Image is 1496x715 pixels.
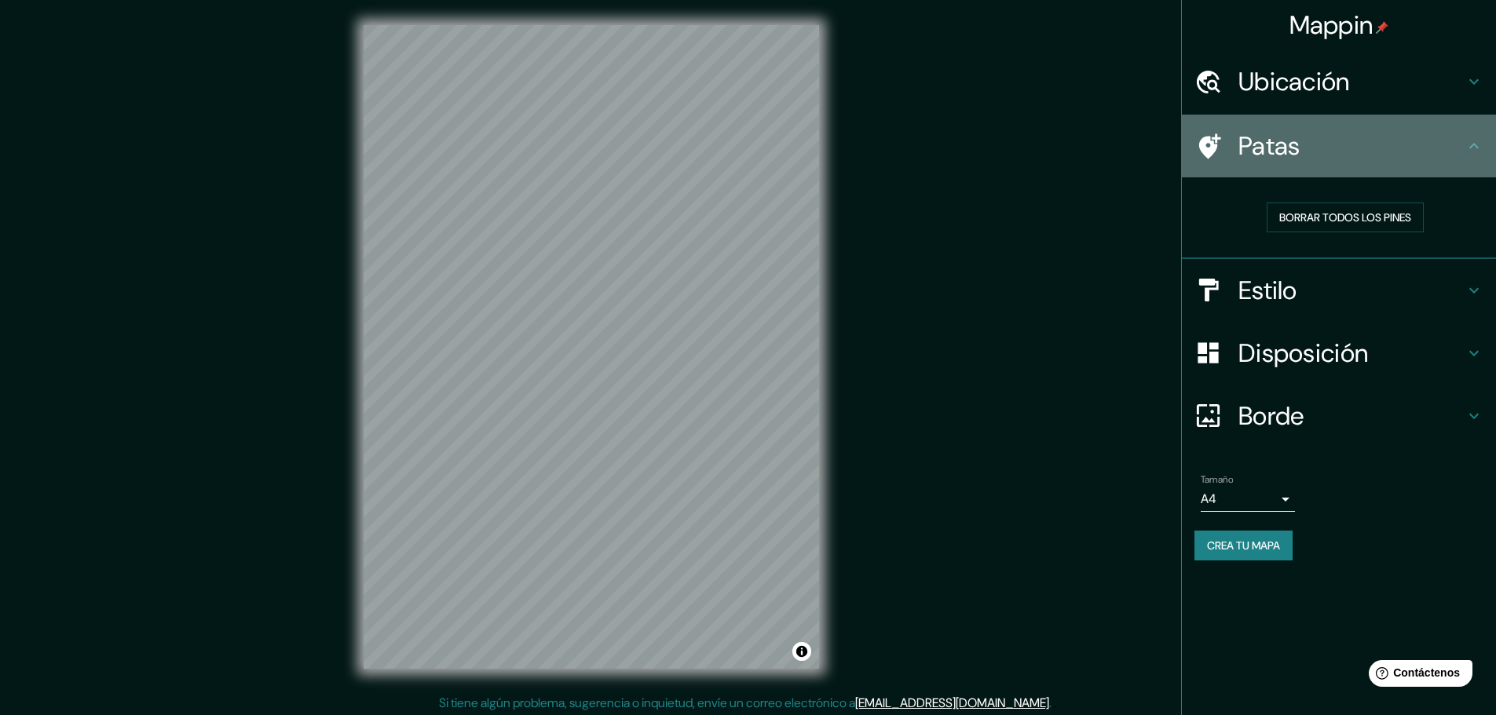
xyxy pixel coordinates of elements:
[1207,538,1280,553] font: Crea tu mapa
[1182,259,1496,322] div: Estilo
[1052,694,1054,711] font: .
[1289,9,1373,42] font: Mappin
[1238,399,1304,432] font: Borde
[439,695,855,711] font: Si tiene algún problema, sugerencia o inquietud, envíe un correo electrónico a
[1376,21,1388,34] img: pin-icon.png
[1049,695,1052,711] font: .
[1238,274,1297,307] font: Estilo
[1201,487,1295,512] div: A4
[1238,65,1350,98] font: Ubicación
[364,25,819,669] canvas: Mapa
[1201,491,1216,507] font: A4
[792,642,811,661] button: Activar o desactivar atribución
[1356,654,1479,698] iframe: Lanzador de widgets de ayuda
[1182,50,1496,113] div: Ubicación
[1194,531,1293,560] button: Crea tu mapa
[1238,337,1368,370] font: Disposición
[855,695,1049,711] a: [EMAIL_ADDRESS][DOMAIN_NAME]
[1182,322,1496,385] div: Disposición
[1201,473,1233,486] font: Tamaño
[1182,115,1496,177] div: Patas
[1279,210,1411,224] font: Borrar todos los pines
[1054,694,1057,711] font: .
[1182,385,1496,447] div: Borde
[1238,130,1300,162] font: Patas
[1267,202,1424,232] button: Borrar todos los pines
